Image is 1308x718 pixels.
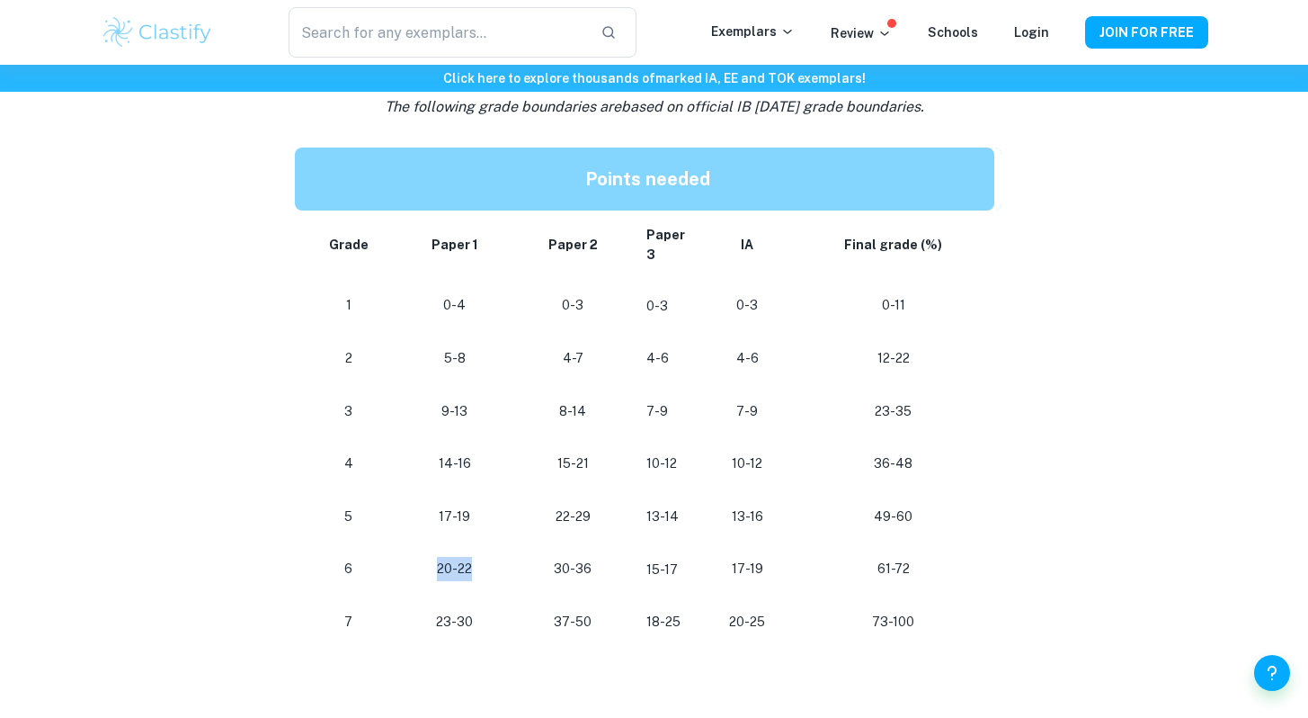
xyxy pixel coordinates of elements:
p: 10-12 [716,452,779,476]
p: 0-4 [410,293,500,318]
p: 1 [316,293,381,318]
td: 7-9 [632,385,702,438]
td: 13-14 [632,490,702,543]
p: 2 [316,346,381,371]
strong: Paper 1 [432,238,478,252]
p: Exemplars [711,22,795,41]
p: 9-13 [410,399,500,424]
h6: Click here to explore thousands of marked IA, EE and TOK exemplars ! [4,68,1304,88]
p: 4-6 [716,346,779,371]
strong: Paper 3 [646,228,685,262]
strong: Points needed [585,168,710,190]
p: 17-19 [716,557,779,581]
td: 15-17 [632,543,702,596]
p: 23-35 [807,399,980,424]
strong: Final grade (%) [844,238,942,252]
p: 6 [316,557,381,581]
p: 14-16 [410,452,500,476]
p: 7 [316,610,381,634]
p: 5 [316,505,381,529]
p: Review [831,23,892,43]
strong: Paper 2 [548,238,598,252]
strong: Grade [329,238,369,252]
p: 0-3 [528,293,618,318]
p: 20-25 [716,610,779,634]
td: 0-3 [632,279,702,332]
strong: IA [741,238,753,252]
button: JOIN FOR FREE [1085,16,1208,49]
td: 18-25 [632,596,702,649]
p: 4-7 [528,346,618,371]
p: 13-16 [716,505,779,529]
p: 12-22 [807,346,980,371]
a: Login [1014,25,1049,40]
p: 49-60 [807,505,980,529]
p: 23-30 [410,610,500,634]
i: The following grade boundaries are [385,98,924,115]
p: 30-36 [528,557,618,581]
span: based on official IB [DATE] grade boundaries. [621,98,924,115]
p: 3 [316,399,381,424]
p: 36-48 [807,452,980,476]
p: 0-11 [807,293,980,318]
button: Help and Feedback [1254,655,1290,691]
td: 4-6 [632,332,702,385]
p: 5-8 [410,346,500,371]
a: Schools [928,25,978,40]
p: 17-19 [410,505,500,529]
p: 61-72 [807,557,980,581]
p: 20-22 [410,557,500,581]
img: Clastify logo [101,14,215,50]
p: 22-29 [528,505,618,529]
p: 37-50 [528,610,618,634]
p: 15-21 [528,452,618,476]
p: 7-9 [716,399,779,424]
p: 4 [316,452,381,476]
input: Search for any exemplars... [289,7,585,58]
p: 0-3 [716,293,779,318]
p: 8-14 [528,399,618,424]
td: 10-12 [632,437,702,490]
p: 73-100 [807,610,980,634]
